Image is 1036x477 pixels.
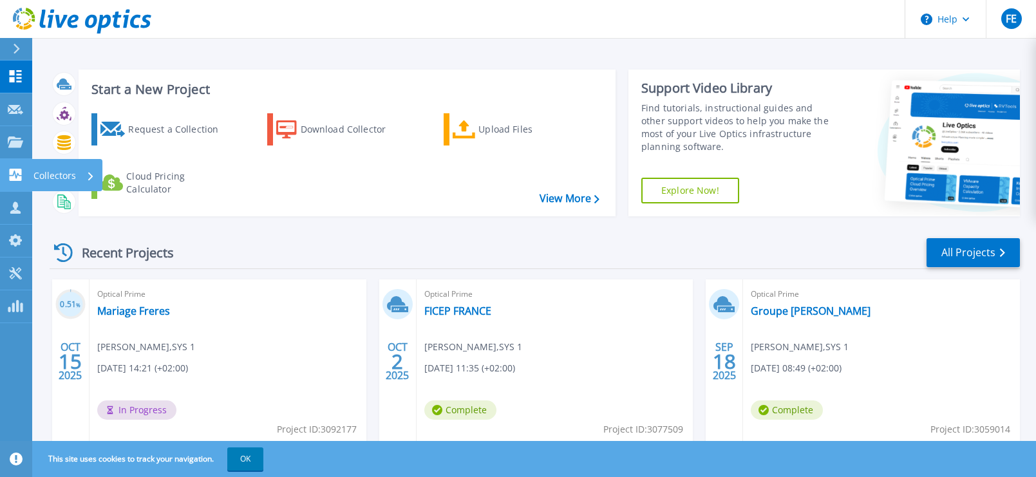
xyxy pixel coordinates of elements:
span: [PERSON_NAME] , SYS 1 [97,340,195,354]
span: [DATE] 08:49 (+02:00) [751,361,842,375]
span: [DATE] 14:21 (+02:00) [97,361,188,375]
a: Download Collector [267,113,411,145]
span: This site uses cookies to track your navigation. [35,447,263,471]
div: Request a Collection [128,117,231,142]
span: Optical Prime [424,287,686,301]
span: 2 [391,356,403,367]
a: Explore Now! [641,178,739,203]
a: Groupe [PERSON_NAME] [751,304,871,317]
div: Support Video Library [641,80,838,97]
div: Upload Files [478,117,581,142]
a: View More [540,192,599,205]
span: [PERSON_NAME] , SYS 1 [424,340,522,354]
a: FICEP FRANCE [424,304,491,317]
span: 15 [59,356,82,367]
h3: Start a New Project [91,82,599,97]
div: Cloud Pricing Calculator [126,170,229,196]
span: Project ID: 3077509 [603,422,683,436]
span: [PERSON_NAME] , SYS 1 [751,340,849,354]
span: Complete [424,400,496,420]
span: Optical Prime [751,287,1012,301]
span: Optical Prime [97,287,359,301]
div: Recent Projects [50,237,191,268]
span: Project ID: 3092177 [277,422,357,436]
a: Request a Collection [91,113,235,145]
span: Project ID: 3059014 [930,422,1010,436]
a: Cloud Pricing Calculator [91,167,235,199]
div: SEP 2025 [712,338,737,385]
span: FE [1006,14,1017,24]
p: Collectors [33,159,76,192]
a: Upload Files [444,113,587,145]
a: All Projects [927,238,1020,267]
div: Download Collector [301,117,404,142]
h3: 0.51 [55,297,86,312]
span: Complete [751,400,823,420]
div: OCT 2025 [58,338,82,385]
span: 18 [713,356,736,367]
button: OK [227,447,263,471]
span: % [76,301,80,308]
div: Find tutorials, instructional guides and other support videos to help you make the most of your L... [641,102,838,153]
span: In Progress [97,400,176,420]
a: Mariage Freres [97,304,170,317]
div: OCT 2025 [385,338,410,385]
span: [DATE] 11:35 (+02:00) [424,361,515,375]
